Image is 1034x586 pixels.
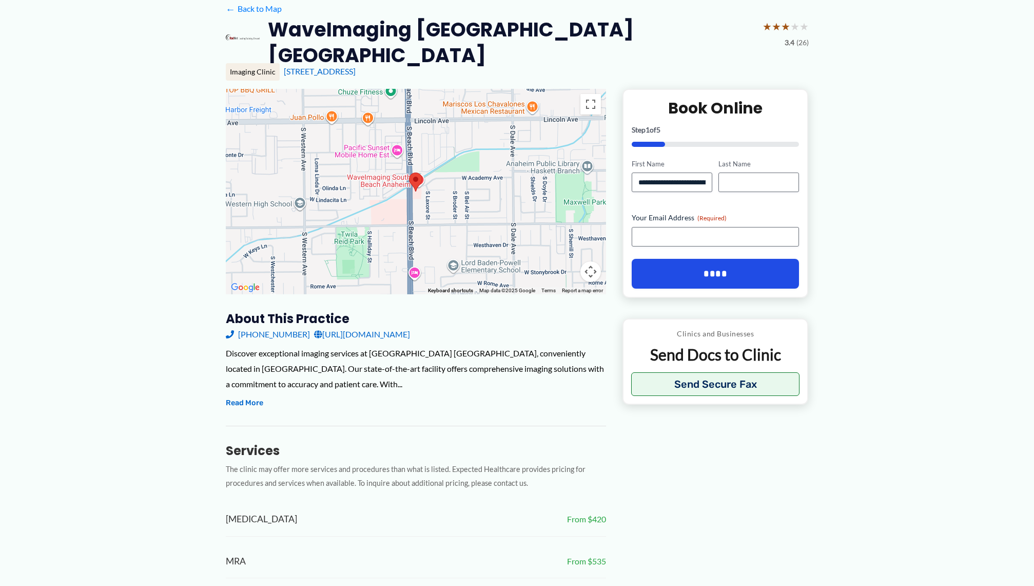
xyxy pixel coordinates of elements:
button: Read More [226,397,263,409]
span: ★ [772,17,781,36]
h3: About this practice [226,311,606,327]
span: ← [226,4,236,14]
span: ★ [763,17,772,36]
a: [PHONE_NUMBER] [226,327,310,342]
a: Terms (opens in new tab) [541,288,556,293]
img: Google [228,281,262,294]
h2: WaveImaging [GEOGRAPHIC_DATA] [GEOGRAPHIC_DATA] [268,17,754,68]
span: From $420 [567,512,606,527]
a: Open this area in Google Maps (opens a new window) [228,281,262,294]
a: [STREET_ADDRESS] [284,66,356,76]
label: Last Name [718,159,799,169]
button: Toggle fullscreen view [580,94,601,115]
span: [MEDICAL_DATA] [226,511,297,528]
div: Discover exceptional imaging services at [GEOGRAPHIC_DATA] [GEOGRAPHIC_DATA], conveniently locate... [226,346,606,391]
p: Send Docs to Clinic [631,345,800,365]
span: ★ [790,17,799,36]
a: [URL][DOMAIN_NAME] [314,327,410,342]
a: Report a map error [562,288,603,293]
p: Clinics and Businesses [631,327,800,341]
button: Map camera controls [580,261,601,282]
span: 1 [646,125,650,134]
div: Imaging Clinic [226,63,280,81]
span: From $535 [567,554,606,569]
button: Send Secure Fax [631,372,800,396]
span: ★ [799,17,809,36]
span: Map data ©2025 Google [479,288,535,293]
span: MRA [226,553,246,570]
a: ←Back to Map [226,1,282,16]
p: Step of [632,126,799,134]
h2: Book Online [632,98,799,118]
label: First Name [632,159,712,169]
span: (26) [796,36,809,49]
h3: Services [226,443,606,459]
span: 5 [656,125,660,134]
span: 3.4 [785,36,794,49]
span: ★ [781,17,790,36]
button: Keyboard shortcuts [428,287,473,294]
span: (Required) [697,214,727,222]
label: Your Email Address [632,213,799,223]
p: The clinic may offer more services and procedures than what is listed. Expected Healthcare provid... [226,463,606,490]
